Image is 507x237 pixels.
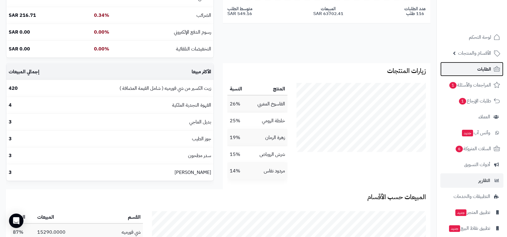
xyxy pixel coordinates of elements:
[461,129,490,137] span: وآتس آب
[94,29,109,36] b: 0.00%
[9,85,18,92] b: 420
[9,102,12,109] b: 4
[440,221,503,235] a: تطبيق نقاط البيعجديد
[466,7,501,20] img: logo-2.png
[440,110,503,124] a: العملاء
[313,6,343,16] span: المبيعات 63702.41 SAR
[227,113,248,129] td: 25%
[227,6,252,16] span: متوسط الطلب 549.16 SAR
[227,163,248,179] td: 14%
[94,45,109,53] b: 0.00%
[35,211,82,224] th: المبيعات
[9,135,12,142] b: 3
[455,208,490,217] span: تطبيق المتجر
[454,192,490,201] span: التطبيقات والخدمات
[82,211,143,224] th: القسم
[11,194,426,201] h3: المبيعات حسب الأقسام
[112,7,214,24] td: الضرائب
[459,98,466,105] span: 1
[464,160,490,169] span: أدوات التسويق
[62,147,213,164] td: سدر مطحون
[440,30,503,44] a: لوحة التحكم
[440,126,503,140] a: وآتس آبجديد
[455,144,491,153] span: السلات المتروكة
[9,214,23,228] div: Open Intercom Messenger
[248,113,287,129] td: خلطة الرومي
[6,64,62,80] td: إجمالي المبيعات
[9,118,12,126] b: 3
[440,141,503,156] a: السلات المتروكة6
[458,49,491,57] span: الأقسام والمنتجات
[440,62,503,76] a: الطلبات
[62,80,213,97] td: زيت الكسير من شي قورميه ( شامل القيمة المضافة )
[248,163,287,179] td: مردود نفاس
[227,96,248,112] td: 26%
[248,83,287,96] th: المنتج
[248,129,287,146] td: زهرة الرمان
[440,78,503,92] a: المراجعات والأسئلة1
[9,45,30,53] b: 0.00 SAR
[62,114,213,130] td: بديل الماجي
[112,24,214,41] td: رسوم الدفع الإلكتروني
[11,211,35,224] th: النسبة
[227,68,426,74] h3: زيارات المنتجات
[478,113,490,121] span: العملاء
[227,83,248,96] th: النسبة
[458,97,491,105] span: طلبات الإرجاع
[248,146,287,163] td: شرش الروباص
[94,12,109,19] b: 0.34%
[404,6,426,16] span: عدد الطلبات 116 طلب
[440,157,503,172] a: أدوات التسويق
[440,205,503,220] a: تطبيق المتجرجديد
[440,94,503,108] a: طلبات الإرجاع1
[469,33,491,41] span: لوحة التحكم
[62,164,213,181] td: [PERSON_NAME]
[248,96,287,112] td: الفاسوخ المغربي
[62,97,213,114] td: القهوة النجدية الملكية
[9,152,12,159] b: 3
[449,225,460,232] span: جديد
[478,176,490,185] span: التقارير
[440,173,503,188] a: التقارير
[440,189,503,204] a: التطبيقات والخدمات
[62,64,213,80] td: الأكثر مبيعا
[477,65,491,73] span: الطلبات
[227,146,248,163] td: 15%
[9,29,30,36] b: 0.00 SAR
[449,82,457,89] span: 1
[62,131,213,147] td: جوز الطيب
[9,169,12,176] b: 3
[455,209,466,216] span: جديد
[112,41,214,57] td: التخفيضات التلقائية
[9,12,36,19] b: 216.71 SAR
[449,81,491,89] span: المراجعات والأسئلة
[462,130,473,136] span: جديد
[227,129,248,146] td: 19%
[448,224,490,232] span: تطبيق نقاط البيع
[455,145,463,152] span: 6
